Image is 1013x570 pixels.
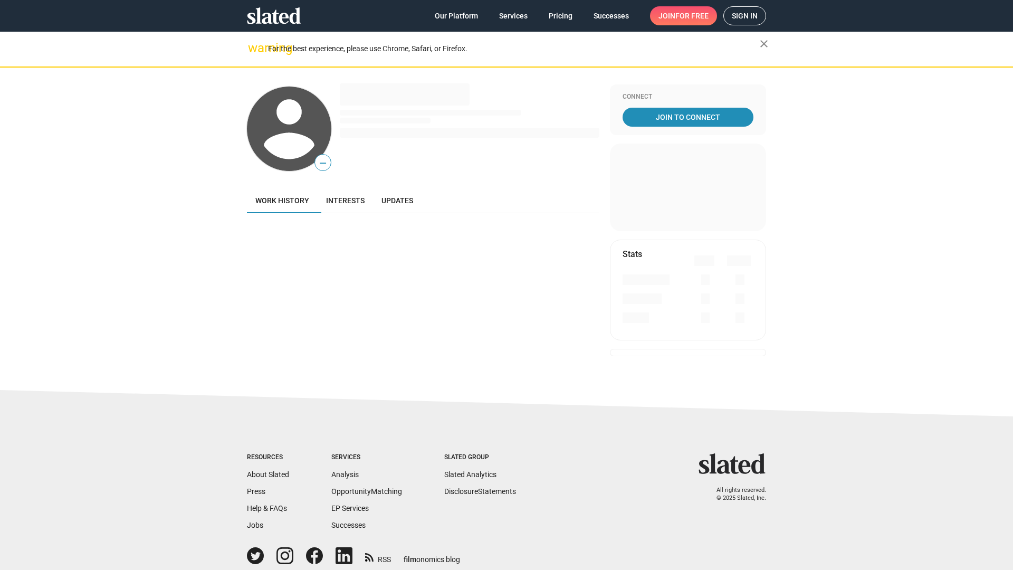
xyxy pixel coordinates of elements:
a: Successes [331,521,366,529]
div: For the best experience, please use Chrome, Safari, or Firefox. [268,42,760,56]
a: Press [247,487,265,496]
span: — [315,156,331,170]
a: Analysis [331,470,359,479]
div: Connect [623,93,753,101]
div: Resources [247,453,289,462]
a: Joinfor free [650,6,717,25]
a: Services [491,6,536,25]
a: Slated Analytics [444,470,496,479]
span: Successes [594,6,629,25]
a: OpportunityMatching [331,487,402,496]
a: EP Services [331,504,369,512]
a: RSS [365,548,391,565]
span: Our Platform [435,6,478,25]
span: film [404,555,416,564]
a: Our Platform [426,6,486,25]
a: Jobs [247,521,263,529]
a: filmonomics blog [404,546,460,565]
span: Services [499,6,528,25]
span: Join To Connect [625,108,751,127]
p: All rights reserved. © 2025 Slated, Inc. [705,487,766,502]
a: Sign in [723,6,766,25]
span: Work history [255,196,309,205]
mat-card-title: Stats [623,249,642,260]
mat-icon: close [758,37,770,50]
div: Services [331,453,402,462]
span: for free [675,6,709,25]
a: Work history [247,188,318,213]
a: Interests [318,188,373,213]
a: Updates [373,188,422,213]
a: DisclosureStatements [444,487,516,496]
mat-icon: warning [248,42,261,54]
span: Sign in [732,7,758,25]
a: Pricing [540,6,581,25]
span: Updates [381,196,413,205]
span: Join [658,6,709,25]
a: Join To Connect [623,108,753,127]
span: Interests [326,196,365,205]
div: Slated Group [444,453,516,462]
span: Pricing [549,6,572,25]
a: Help & FAQs [247,504,287,512]
a: Successes [585,6,637,25]
a: About Slated [247,470,289,479]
